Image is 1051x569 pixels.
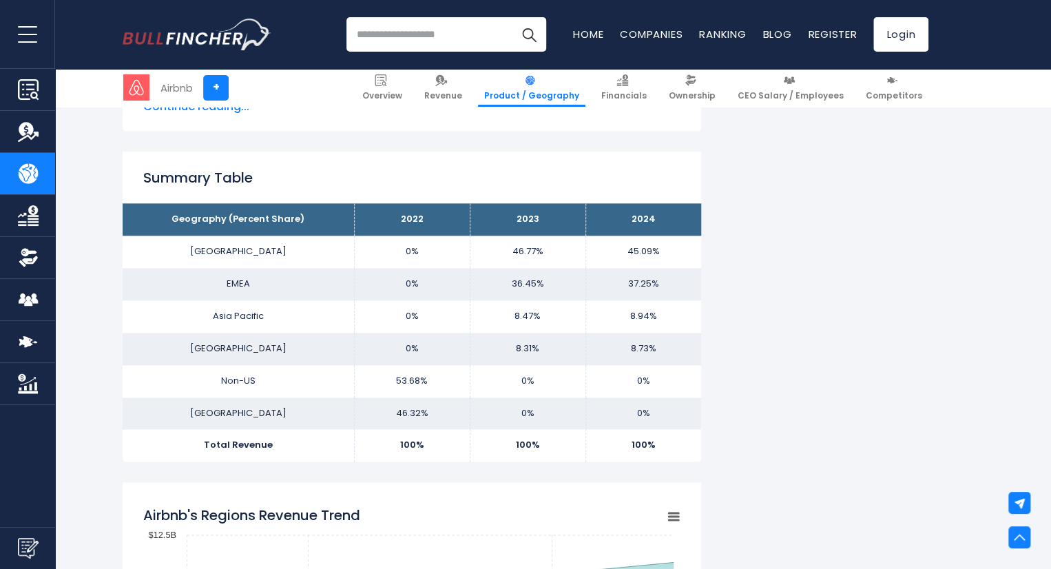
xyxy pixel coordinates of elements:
td: 8.94% [585,300,701,333]
td: 0% [354,300,470,333]
a: Overview [356,69,408,107]
img: Bullfincher logo [123,19,271,50]
th: 2023 [470,203,585,236]
td: 8.31% [470,333,585,365]
td: 46.32% [354,397,470,430]
a: Revenue [418,69,468,107]
td: 53.68% [354,365,470,397]
td: 0% [354,268,470,300]
td: 0% [354,236,470,268]
td: Asia Pacific [123,300,354,333]
td: 36.45% [470,268,585,300]
td: 0% [585,365,701,397]
td: 0% [585,397,701,430]
a: Home [573,27,603,41]
span: Product / Geography [484,90,579,101]
tspan: Airbnb's Regions Revenue Trend [143,505,360,524]
td: 8.73% [585,333,701,365]
td: EMEA [123,268,354,300]
td: Total Revenue [123,429,354,462]
th: 2022 [354,203,470,236]
span: Continue reading... [143,99,680,115]
td: [GEOGRAPHIC_DATA] [123,397,354,430]
div: Airbnb [160,80,193,96]
td: [GEOGRAPHIC_DATA] [123,333,354,365]
span: Competitors [866,90,922,101]
span: Ownership [669,90,716,101]
a: Product / Geography [478,69,585,107]
a: Ownership [663,69,722,107]
a: Financials [595,69,653,107]
th: 2024 [585,203,701,236]
td: [GEOGRAPHIC_DATA] [123,236,354,268]
span: Financials [601,90,647,101]
button: Search [512,17,546,52]
td: 100% [354,429,470,462]
a: Register [808,27,857,41]
td: 0% [470,365,585,397]
a: Blog [762,27,791,41]
text: $12.5B [148,529,176,539]
a: Login [873,17,928,52]
a: Go to homepage [123,19,271,50]
a: CEO Salary / Employees [731,69,850,107]
td: 45.09% [585,236,701,268]
h2: Summary Table [143,167,680,188]
td: 37.25% [585,268,701,300]
th: Geography (Percent Share) [123,203,354,236]
td: Non-US [123,365,354,397]
img: Ownership [18,247,39,268]
td: 0% [470,397,585,430]
td: 8.47% [470,300,585,333]
span: Revenue [424,90,462,101]
td: 46.77% [470,236,585,268]
a: Companies [620,27,683,41]
span: Overview [362,90,402,101]
span: CEO Salary / Employees [738,90,844,101]
a: + [203,75,229,101]
img: ABNB logo [123,74,149,101]
td: 100% [585,429,701,462]
a: Ranking [699,27,746,41]
td: 100% [470,429,585,462]
td: 0% [354,333,470,365]
a: Competitors [860,69,928,107]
